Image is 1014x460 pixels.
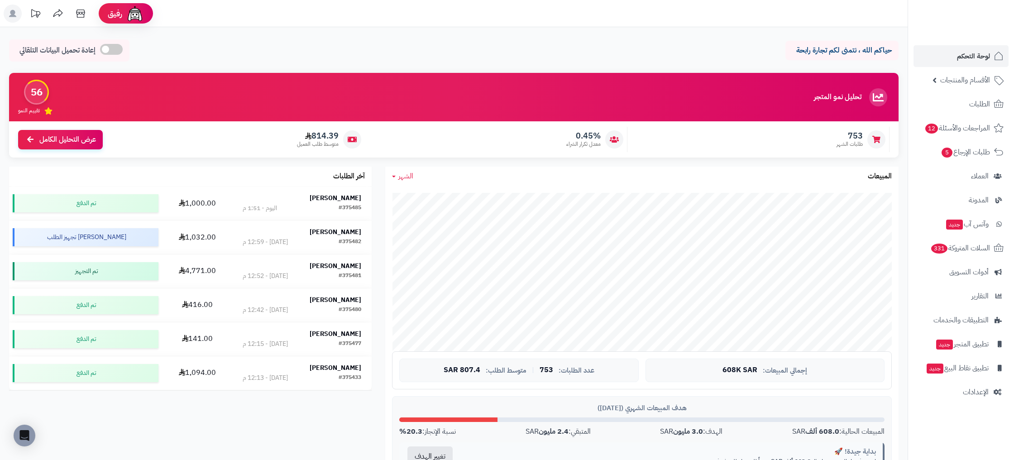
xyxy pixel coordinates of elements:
[963,386,989,398] span: الإعدادات
[444,366,480,374] span: 807.4 SAR
[792,426,885,437] div: المبيعات الحالية: SAR
[399,403,885,413] div: هدف المبيعات الشهري ([DATE])
[942,148,952,158] span: 5
[540,366,553,374] span: 753
[243,272,288,281] div: [DATE] - 12:52 م
[566,140,601,148] span: معدل تكرار الشراء
[837,131,863,141] span: 753
[18,107,40,115] span: تقييم النمو
[949,266,989,278] span: أدوات التسويق
[837,140,863,148] span: طلبات الشهر
[399,426,422,437] strong: 20.3%
[108,8,122,19] span: رفيق
[914,381,1009,403] a: الإعدادات
[566,131,601,141] span: 0.45%
[126,5,144,23] img: ai-face.png
[952,7,1005,26] img: logo-2.png
[297,131,339,141] span: 814.39
[310,261,361,271] strong: [PERSON_NAME]
[814,93,861,101] h3: تحليل نمو المتجر
[660,426,722,437] div: الهدف: SAR
[243,340,288,349] div: [DATE] - 12:15 م
[526,426,591,437] div: المتبقي: SAR
[339,306,361,315] div: #375480
[559,367,594,374] span: عدد الطلبات:
[310,227,361,237] strong: [PERSON_NAME]
[162,220,232,254] td: 1,032.00
[162,288,232,322] td: 416.00
[486,367,526,374] span: متوسط الطلب:
[969,98,990,110] span: الطلبات
[914,357,1009,379] a: تطبيق نقاط البيعجديد
[24,5,47,25] a: تحديثات المنصة
[399,426,456,437] div: نسبة الإنجاز:
[914,141,1009,163] a: طلبات الإرجاع5
[931,244,947,254] span: 331
[539,426,569,437] strong: 2.4 مليون
[339,204,361,213] div: #375485
[14,425,35,446] div: Open Intercom Messenger
[868,172,892,181] h3: المبيعات
[13,228,158,246] div: [PERSON_NAME] تجهيز الطلب
[792,45,892,56] p: حياكم الله ، نتمنى لكم تجارة رابحة
[333,172,365,181] h3: آخر الطلبات
[18,130,103,149] a: عرض التحليل الكامل
[940,74,990,86] span: الأقسام والمنتجات
[310,329,361,339] strong: [PERSON_NAME]
[243,306,288,315] div: [DATE] - 12:42 م
[13,262,158,280] div: تم التجهيز
[969,194,989,206] span: المدونة
[243,238,288,247] div: [DATE] - 12:59 م
[673,426,703,437] strong: 3.0 مليون
[971,170,989,182] span: العملاء
[722,366,757,374] span: 608K SAR
[310,295,361,305] strong: [PERSON_NAME]
[914,189,1009,211] a: المدونة
[13,364,158,382] div: تم الدفع
[39,134,96,145] span: عرض التحليل الكامل
[914,117,1009,139] a: المراجعات والأسئلة12
[914,309,1009,331] a: التطبيقات والخدمات
[936,340,953,350] span: جديد
[914,261,1009,283] a: أدوات التسويق
[468,447,876,456] div: بداية جيدة! 🚀
[13,194,158,212] div: تم الدفع
[162,254,232,288] td: 4,771.00
[162,322,232,356] td: 141.00
[914,237,1009,259] a: السلات المتروكة331
[339,238,361,247] div: #375482
[243,204,277,213] div: اليوم - 1:51 م
[162,187,232,220] td: 1,000.00
[914,213,1009,235] a: وآتس آبجديد
[935,338,989,350] span: تطبيق المتجر
[310,363,361,373] strong: [PERSON_NAME]
[339,272,361,281] div: #375481
[805,426,839,437] strong: 608.0 ألف
[392,171,413,182] a: الشهر
[933,314,989,326] span: التطبيقات والخدمات
[914,45,1009,67] a: لوحة التحكم
[925,124,938,134] span: 12
[398,171,413,182] span: الشهر
[971,290,989,302] span: التقارير
[297,140,339,148] span: متوسط طلب العميل
[19,45,96,56] span: إعادة تحميل البيانات التلقائي
[926,362,989,374] span: تطبيق نقاط البيع
[310,193,361,203] strong: [PERSON_NAME]
[914,93,1009,115] a: الطلبات
[243,374,288,383] div: [DATE] - 12:13 م
[945,218,989,230] span: وآتس آب
[927,364,943,374] span: جديد
[763,367,807,374] span: إجمالي المبيعات:
[162,356,232,390] td: 1,094.00
[532,367,534,374] span: |
[13,296,158,314] div: تم الدفع
[946,220,963,230] span: جديد
[914,285,1009,307] a: التقارير
[924,122,990,134] span: المراجعات والأسئلة
[339,374,361,383] div: #375433
[13,330,158,348] div: تم الدفع
[930,242,990,254] span: السلات المتروكة
[914,333,1009,355] a: تطبيق المتجرجديد
[914,165,1009,187] a: العملاء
